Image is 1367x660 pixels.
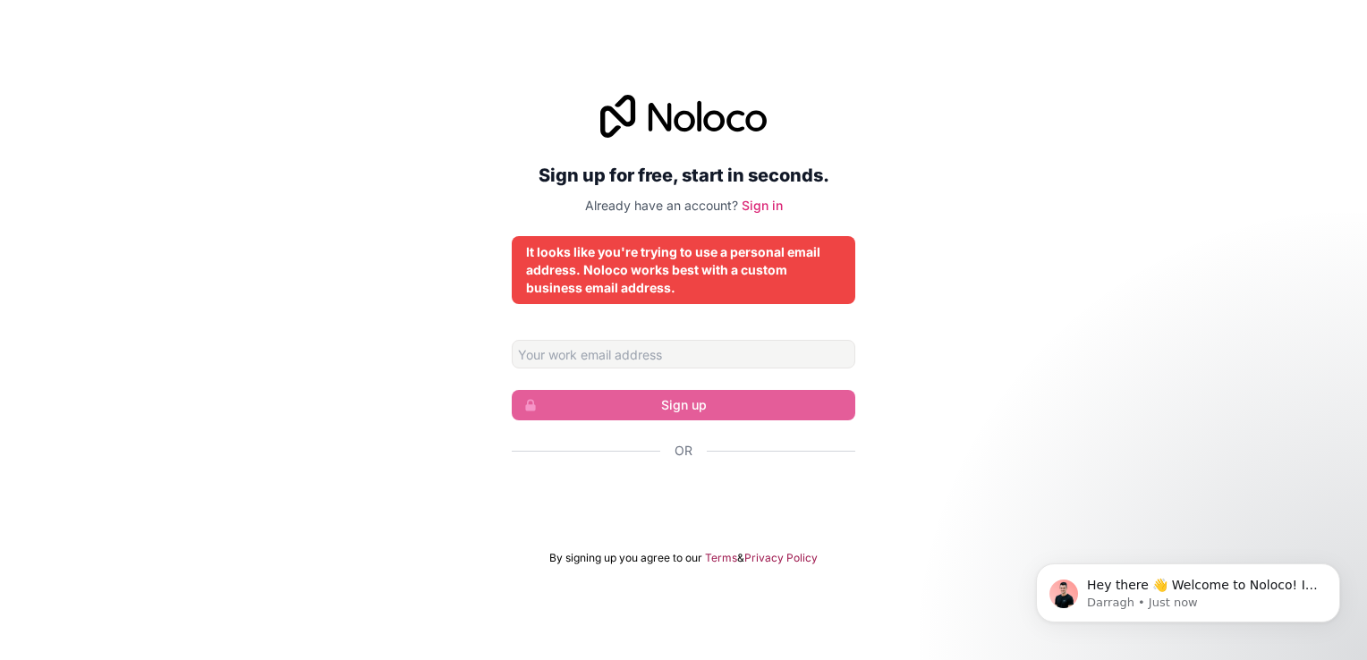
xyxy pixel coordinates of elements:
[705,551,737,565] a: Terms
[675,442,692,460] span: Or
[526,243,841,297] div: It looks like you're trying to use a personal email address. Noloco works best with a custom busi...
[512,159,855,191] h2: Sign up for free, start in seconds.
[549,551,702,565] span: By signing up you agree to our
[1009,526,1367,651] iframe: Intercom notifications message
[737,551,744,565] span: &
[512,390,855,420] button: Sign up
[503,479,864,519] iframe: Sign in with Google Button
[512,340,855,368] input: Email address
[742,198,783,213] a: Sign in
[585,198,738,213] span: Already have an account?
[744,551,818,565] a: Privacy Policy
